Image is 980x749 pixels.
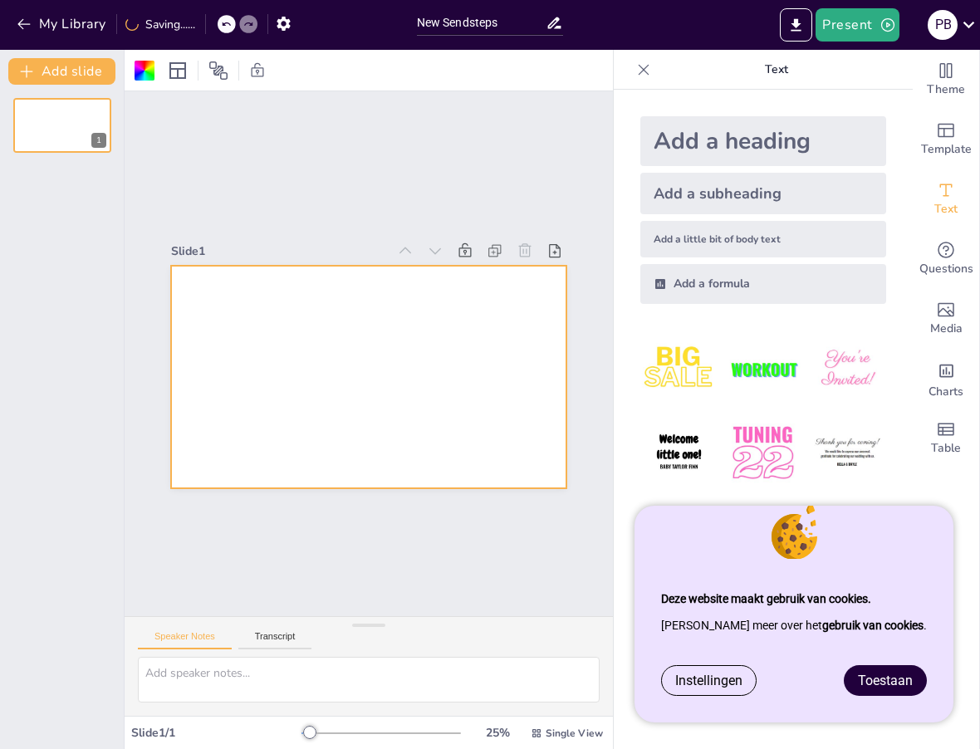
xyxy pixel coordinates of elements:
div: Get real-time input from your audience [913,229,979,289]
div: 1 [91,133,106,148]
div: Add a little bit of body text [640,221,886,257]
span: Theme [927,81,965,99]
img: 4.jpeg [640,414,718,492]
div: 1 [13,98,111,153]
button: Export to PowerPoint [780,8,812,42]
div: Slide 1 / 1 [131,725,301,741]
button: Present [816,8,899,42]
button: Speaker Notes [138,631,232,649]
span: Position [208,61,228,81]
a: gebruik van cookies [822,619,924,632]
span: Questions [919,260,973,278]
div: Add a table [913,409,979,468]
span: Table [931,439,961,458]
img: 2.jpeg [724,330,801,408]
div: Add charts and graphs [913,349,979,409]
img: 5.jpeg [724,414,801,492]
div: Add a subheading [640,173,886,214]
span: Text [934,200,958,218]
span: Template [921,140,972,159]
div: P B [928,10,958,40]
div: 25 % [478,725,517,741]
div: Layout [164,57,191,84]
strong: Deze website maakt gebruik van cookies. [661,592,871,605]
button: Transcript [238,631,312,649]
span: Toestaan [858,673,913,688]
span: Instellingen [675,673,742,688]
span: Charts [929,383,963,401]
img: 3.jpeg [809,330,886,408]
div: Slide 1 [171,243,387,259]
img: 6.jpeg [809,414,886,492]
span: Single View [546,727,603,740]
div: Add text boxes [913,169,979,229]
div: Add a heading [640,116,886,166]
button: My Library [12,11,113,37]
div: Saving...... [125,17,195,32]
button: Add slide [8,58,115,85]
img: 7.jpeg [640,499,718,576]
p: [PERSON_NAME] meer over het . [661,612,927,639]
div: Change the overall theme [913,50,979,110]
p: Text [657,50,896,90]
div: Add a formula [640,264,886,304]
div: Add images, graphics, shapes or video [913,289,979,349]
div: Add ready made slides [913,110,979,169]
button: P B [928,8,958,42]
a: Instellingen [662,666,756,695]
input: Insert title [417,11,546,35]
a: Toestaan [845,666,926,695]
img: 1.jpeg [640,330,718,408]
span: Media [930,320,963,338]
